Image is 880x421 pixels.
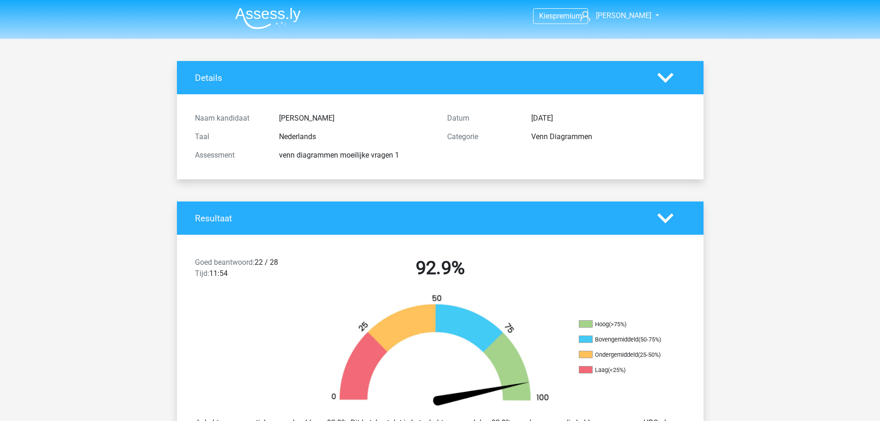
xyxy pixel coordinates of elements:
div: [DATE] [524,113,692,124]
div: Taal [188,131,272,142]
span: Kies [539,12,553,20]
li: Laag [579,366,671,374]
a: [PERSON_NAME] [577,10,652,21]
img: Assessly [235,7,301,29]
div: [PERSON_NAME] [272,113,440,124]
li: Hoog [579,320,671,329]
div: Assessment [188,150,272,161]
span: [PERSON_NAME] [596,11,651,20]
div: 22 / 28 11:54 [188,257,314,283]
a: Kiespremium [534,10,588,22]
img: 93.7c1f0b3fad9f.png [316,294,565,410]
div: Nederlands [272,131,440,142]
span: Tijd: [195,269,209,278]
div: Venn Diagrammen [524,131,692,142]
div: Datum [440,113,524,124]
div: Naam kandidaat [188,113,272,124]
li: Bovengemiddeld [579,336,671,344]
span: premium [553,12,582,20]
span: Goed beantwoord: [195,258,255,267]
li: Ondergemiddeld [579,351,671,359]
div: venn diagrammen moeilijke vragen 1 [272,150,440,161]
div: (25-50%) [638,351,661,358]
h4: Details [195,73,643,83]
div: (>75%) [609,321,626,328]
div: Categorie [440,131,524,142]
h2: 92.9% [321,257,559,279]
div: (50-75%) [638,336,661,343]
div: (<25%) [608,366,625,373]
h4: Resultaat [195,213,643,224]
